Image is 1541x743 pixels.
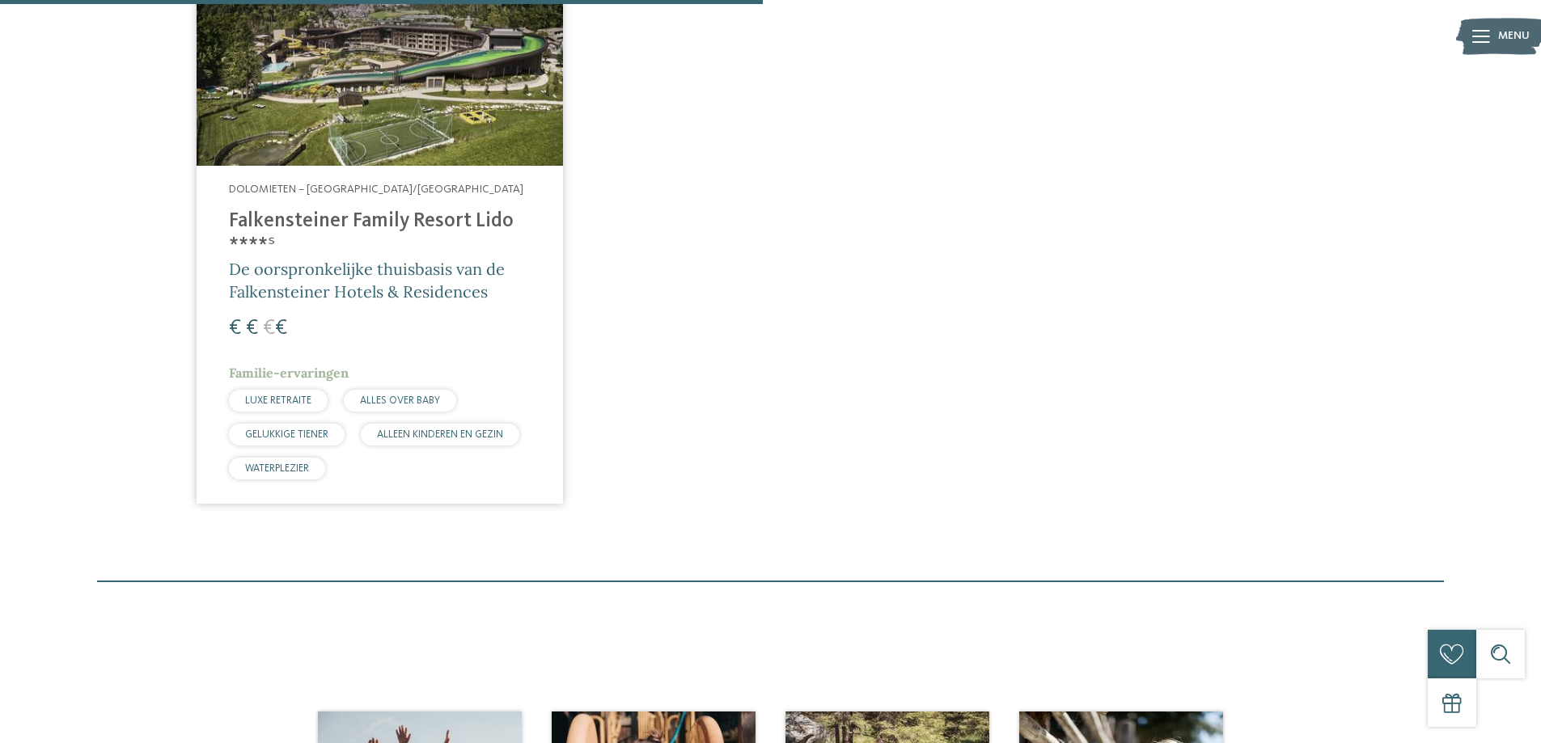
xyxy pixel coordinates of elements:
[229,259,505,302] font: De oorspronkelijke thuisbasis van de Falkensteiner Hotels & Residences
[229,365,349,381] font: Familie-ervaringen
[229,318,241,339] font: €
[245,395,311,406] font: LUXE RETRAITE
[360,395,440,406] font: ALLES OVER BABY
[275,318,287,339] font: €
[246,318,258,339] font: €
[377,429,503,440] font: ALLEEN KINDEREN EN GEZIN
[245,463,309,474] font: WATERPLEZIER
[263,318,275,339] font: €
[245,429,328,440] font: GELUKKIGE TIENER
[229,184,523,195] font: Dolomieten – [GEOGRAPHIC_DATA]/[GEOGRAPHIC_DATA]
[229,211,514,255] font: Falkensteiner Family Resort Lido ****ˢ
